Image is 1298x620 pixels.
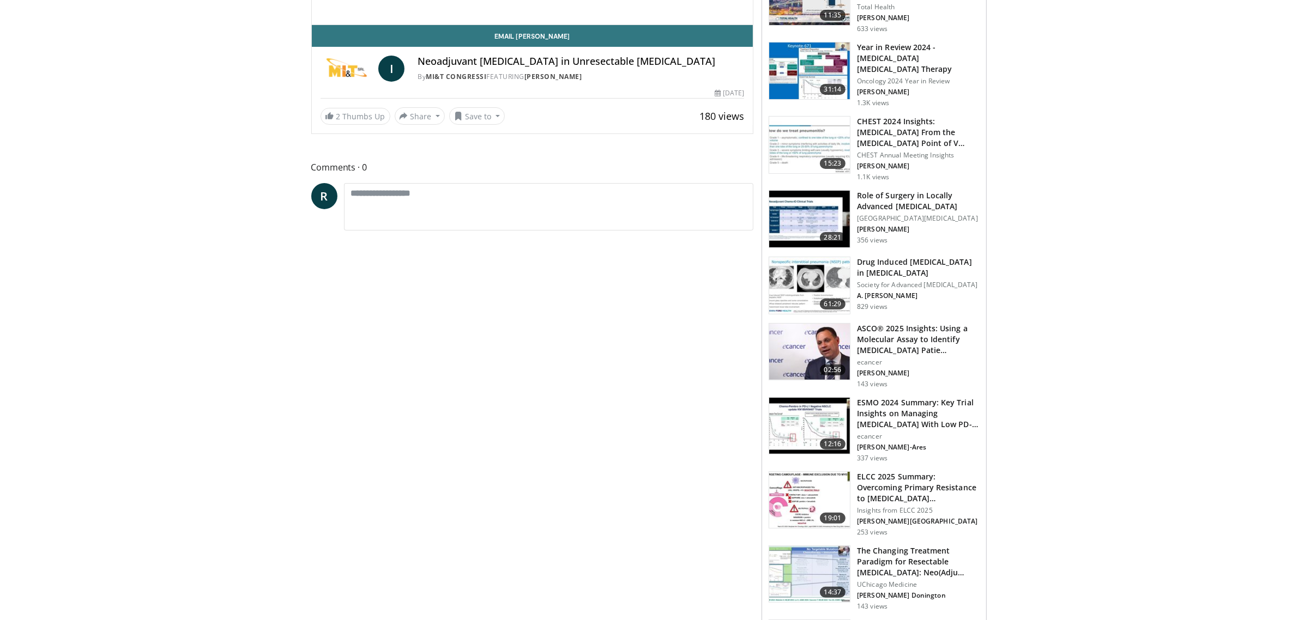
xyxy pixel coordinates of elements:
[857,3,980,11] p: Total Health
[820,232,846,243] span: 28:21
[769,323,980,388] a: 02:56 ASCO® 2025 Insights: Using a Molecular Assay to Identify [MEDICAL_DATA] Patie… ecancer [PER...
[857,323,980,356] h3: ASCO® 2025 Insights: Using a Molecular Assay to Identify [MEDICAL_DATA] Patie…
[321,56,375,82] img: MI&T Congressi
[857,173,889,181] p: 1.1K views
[857,236,888,245] p: 356 views
[820,84,846,95] span: 31:14
[857,77,980,86] p: Oncology 2024 Year in Review
[857,545,980,578] h3: The Changing Treatment Paradigm for Resectable [MEDICAL_DATA]: Neo(Adju…
[857,116,980,149] h3: CHEST 2024 Insights: [MEDICAL_DATA] From the [MEDICAL_DATA] Point of V…
[857,580,980,589] p: UChicago Medicine
[857,14,980,22] p: [PERSON_NAME]
[418,56,744,68] h4: Neoadjuvant [MEDICAL_DATA] in Unresectable [MEDICAL_DATA]
[857,454,888,463] p: 337 views
[524,72,582,81] a: [PERSON_NAME]
[769,116,980,181] a: 15:23 CHEST 2024 Insights: [MEDICAL_DATA] From the [MEDICAL_DATA] Point of V… CHEST Annual Meetin...
[418,72,744,82] div: By FEATURING
[857,281,980,289] p: Society for Advanced [MEDICAL_DATA]
[857,358,980,367] p: ecancer
[857,591,980,600] p: [PERSON_NAME] Donington
[769,472,850,528] img: c398b6b6-309f-4d7b-80cf-dfe009a2ff5c.150x105_q85_crop-smart_upscale.jpg
[820,158,846,169] span: 15:23
[769,471,980,537] a: 19:01 ELCC 2025 Summary: Overcoming Primary Resistance to [MEDICAL_DATA] Immunother… Insights fro...
[769,546,850,603] img: b216a2b4-9b4f-4af7-94e1-b8fff0a0be38.150x105_q85_crop-smart_upscale.jpg
[449,107,505,125] button: Save to
[857,443,980,452] p: [PERSON_NAME]-Ares
[769,397,980,463] a: 12:16 ESMO 2024 Summary: Key Trial Insights on Managing [MEDICAL_DATA] With Low PD-… ecancer [PER...
[426,72,486,81] a: MI&T Congressi
[857,225,980,234] p: [PERSON_NAME]
[769,191,850,247] img: 0cc2a885-86fe-47b5-b40f-7602b80c5040.150x105_q85_crop-smart_upscale.jpg
[769,545,980,611] a: 14:37 The Changing Treatment Paradigm for Resectable [MEDICAL_DATA]: Neo(Adju… UChicago Medicine ...
[820,439,846,449] span: 12:16
[857,302,888,311] p: 829 views
[820,10,846,21] span: 11:35
[857,151,980,160] p: CHEST Annual Meeting Insights
[857,506,980,515] p: Insights from ELCC 2025
[857,257,980,278] h3: Drug Induced [MEDICAL_DATA] in [MEDICAL_DATA]
[820,513,846,524] span: 19:01
[857,602,888,611] p: 143 views
[715,88,744,98] div: [DATE]
[395,107,445,125] button: Share
[820,364,846,375] span: 02:56
[769,257,850,314] img: 10b13efc-3d2f-4a5b-88db-c0a9206a87e6.150x105_q85_crop-smart_upscale.jpg
[857,517,980,526] p: [PERSON_NAME][GEOGRAPHIC_DATA]
[378,56,405,82] a: I
[857,397,980,430] h3: ESMO 2024 Summary: Key Trial Insights on Managing [MEDICAL_DATA] With Low PD-…
[857,190,980,212] h3: Role of Surgery in Locally Advanced [MEDICAL_DATA]
[857,471,980,504] h3: ELCC 2025 Summary: Overcoming Primary Resistance to [MEDICAL_DATA] Immunother…
[857,369,980,378] p: [PERSON_NAME]
[699,110,744,123] span: 180 views
[857,162,980,171] p: [PERSON_NAME]
[857,291,980,300] p: A. [PERSON_NAME]
[857,528,888,537] p: 253 views
[820,587,846,598] span: 14:37
[857,380,888,388] p: 143 views
[820,299,846,309] span: 61:29
[769,324,850,380] img: 2c9643bd-4378-415d-9d0a-377ad4abc06b.150x105_q85_crop-smart_upscale.jpg
[857,42,980,75] h3: Year in Review 2024 - [MEDICAL_DATA] [MEDICAL_DATA] Therapy
[769,117,850,173] img: 65d03750-f599-42a1-95cb-1637c0d641b9.150x105_q85_crop-smart_upscale.jpg
[311,160,754,174] span: Comments 0
[857,99,889,107] p: 1.3K views
[311,183,337,209] a: R
[769,42,850,99] img: b6ba8bd1-7a7e-4299-a47c-f39ebe4ec135.150x105_q85_crop-smart_upscale.jpg
[321,108,390,125] a: 2 Thumbs Up
[312,25,753,47] a: Email [PERSON_NAME]
[857,432,980,441] p: ecancer
[769,190,980,248] a: 28:21 Role of Surgery in Locally Advanced [MEDICAL_DATA] [GEOGRAPHIC_DATA][MEDICAL_DATA] [PERSON_...
[769,42,980,107] a: 31:14 Year in Review 2024 - [MEDICAL_DATA] [MEDICAL_DATA] Therapy Oncology 2024 Year in Review [P...
[857,88,980,96] p: [PERSON_NAME]
[857,25,888,33] p: 633 views
[769,398,850,454] img: 7e601bbe-d79c-460c-986b-24e5d84dbd84.150x105_q85_crop-smart_upscale.jpg
[857,214,980,223] p: [GEOGRAPHIC_DATA][MEDICAL_DATA]
[336,111,341,121] span: 2
[769,257,980,314] a: 61:29 Drug Induced [MEDICAL_DATA] in [MEDICAL_DATA] Society for Advanced [MEDICAL_DATA] A. [PERSO...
